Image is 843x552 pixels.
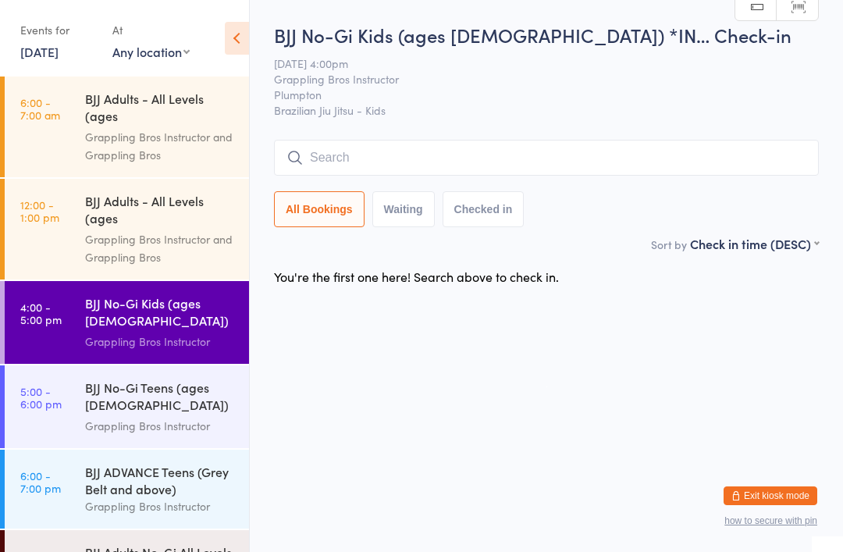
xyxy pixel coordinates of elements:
[85,497,236,515] div: Grappling Bros Instructor
[112,17,190,43] div: At
[85,90,236,128] div: BJJ Adults - All Levels (ages [DEMOGRAPHIC_DATA]+)
[112,43,190,60] div: Any location
[274,55,795,71] span: [DATE] 4:00pm
[20,385,62,410] time: 5:00 - 6:00 pm
[20,17,97,43] div: Events for
[20,198,59,223] time: 12:00 - 1:00 pm
[20,96,60,121] time: 6:00 - 7:00 am
[20,301,62,326] time: 4:00 - 5:00 pm
[85,333,236,351] div: Grappling Bros Instructor
[85,463,236,497] div: BJJ ADVANCE Teens (Grey Belt and above)
[690,235,819,252] div: Check in time (DESC)
[274,268,559,285] div: You're the first one here! Search above to check in.
[85,294,236,333] div: BJJ No-Gi Kids (ages [DEMOGRAPHIC_DATA]) *INVITATION ONLY
[5,77,249,177] a: 6:00 -7:00 amBJJ Adults - All Levels (ages [DEMOGRAPHIC_DATA]+)Grappling Bros Instructor and Grap...
[274,87,795,102] span: Plumpton
[274,191,365,227] button: All Bookings
[20,43,59,60] a: [DATE]
[443,191,525,227] button: Checked in
[724,515,817,526] button: how to secure with pin
[5,365,249,448] a: 5:00 -6:00 pmBJJ No-Gi Teens (ages [DEMOGRAPHIC_DATA]) *INVITATION ONLYGrappling Bros Instructor
[274,102,819,118] span: Brazilian Jiu Jitsu - Kids
[274,140,819,176] input: Search
[85,128,236,164] div: Grappling Bros Instructor and Grappling Bros
[85,230,236,266] div: Grappling Bros Instructor and Grappling Bros
[651,237,687,252] label: Sort by
[85,417,236,435] div: Grappling Bros Instructor
[274,71,795,87] span: Grappling Bros Instructor
[20,469,61,494] time: 6:00 - 7:00 pm
[372,191,435,227] button: Waiting
[85,379,236,417] div: BJJ No-Gi Teens (ages [DEMOGRAPHIC_DATA]) *INVITATION ONLY
[724,486,817,505] button: Exit kiosk mode
[5,450,249,529] a: 6:00 -7:00 pmBJJ ADVANCE Teens (Grey Belt and above)Grappling Bros Instructor
[274,22,819,48] h2: BJJ No-Gi Kids (ages [DEMOGRAPHIC_DATA]) *IN… Check-in
[5,281,249,364] a: 4:00 -5:00 pmBJJ No-Gi Kids (ages [DEMOGRAPHIC_DATA]) *INVITATION ONLYGrappling Bros Instructor
[85,192,236,230] div: BJJ Adults - All Levels (ages [DEMOGRAPHIC_DATA]+)
[5,179,249,280] a: 12:00 -1:00 pmBJJ Adults - All Levels (ages [DEMOGRAPHIC_DATA]+)Grappling Bros Instructor and Gra...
